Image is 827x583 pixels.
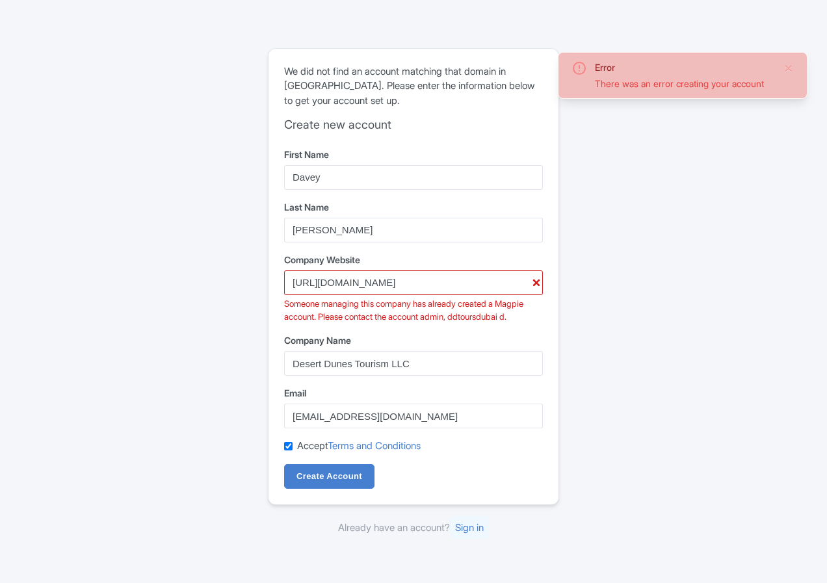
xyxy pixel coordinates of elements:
[595,77,773,90] div: There was an error creating your account
[284,200,543,214] label: Last Name
[284,253,543,266] label: Company Website
[783,60,794,76] button: Close
[284,270,543,295] input: example.com
[284,298,543,323] div: Someone managing this company has already created a Magpie account. Please contact the account ad...
[284,464,374,489] input: Create Account
[297,439,421,454] label: Accept
[284,118,543,132] h2: Create new account
[595,60,773,74] div: Error
[284,148,543,161] label: First Name
[284,386,543,400] label: Email
[284,64,543,109] p: We did not find an account matching that domain in [GEOGRAPHIC_DATA]. Please enter the informatio...
[284,404,543,428] input: username@example.com
[450,516,489,539] a: Sign in
[284,333,543,347] label: Company Name
[328,439,421,452] a: Terms and Conditions
[268,521,559,536] div: Already have an account?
